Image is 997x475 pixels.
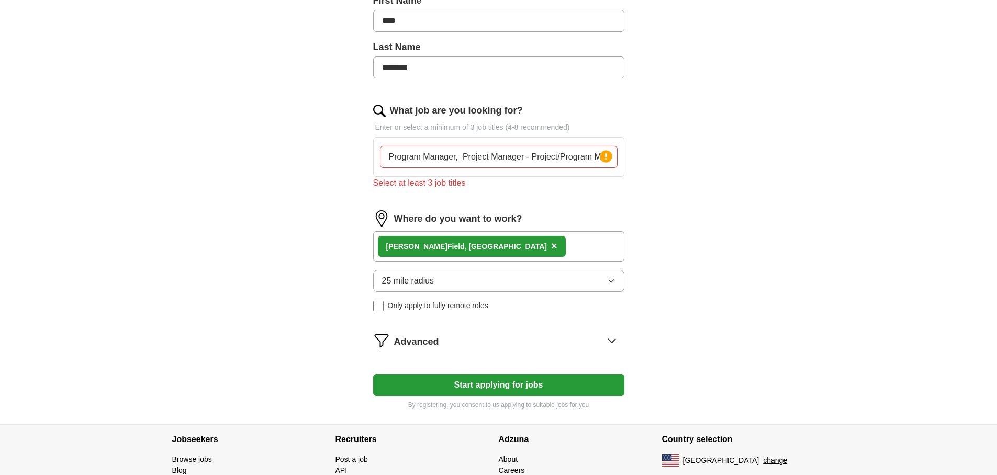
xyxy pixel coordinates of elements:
[662,454,679,467] img: US flag
[373,210,390,227] img: location.png
[662,425,825,454] h4: Country selection
[335,466,348,474] a: API
[382,275,434,287] span: 25 mile radius
[373,301,384,311] input: Only apply to fully remote roles
[373,332,390,349] img: filter
[373,177,624,189] div: Select at least 3 job titles
[499,466,525,474] a: Careers
[172,466,187,474] a: Blog
[373,400,624,410] p: By registering, you consent to us applying to suitable jobs for you
[551,240,557,252] span: ×
[373,374,624,396] button: Start applying for jobs
[394,212,522,226] label: Where do you want to work?
[380,146,618,168] input: Type a job title and press enter
[388,300,488,311] span: Only apply to fully remote roles
[335,455,368,463] a: Post a job
[172,455,212,463] a: Browse jobs
[373,122,624,133] p: Enter or select a minimum of 3 job titles (4-8 recommended)
[551,239,557,254] button: ×
[390,104,523,118] label: What job are you looking for?
[763,455,787,466] button: change
[373,105,386,117] img: search.png
[499,455,518,463] a: About
[386,241,547,252] div: Field, [GEOGRAPHIC_DATA]
[386,242,447,251] strong: [PERSON_NAME]
[394,335,439,349] span: Advanced
[373,40,624,54] label: Last Name
[373,270,624,292] button: 25 mile radius
[683,455,759,466] span: [GEOGRAPHIC_DATA]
